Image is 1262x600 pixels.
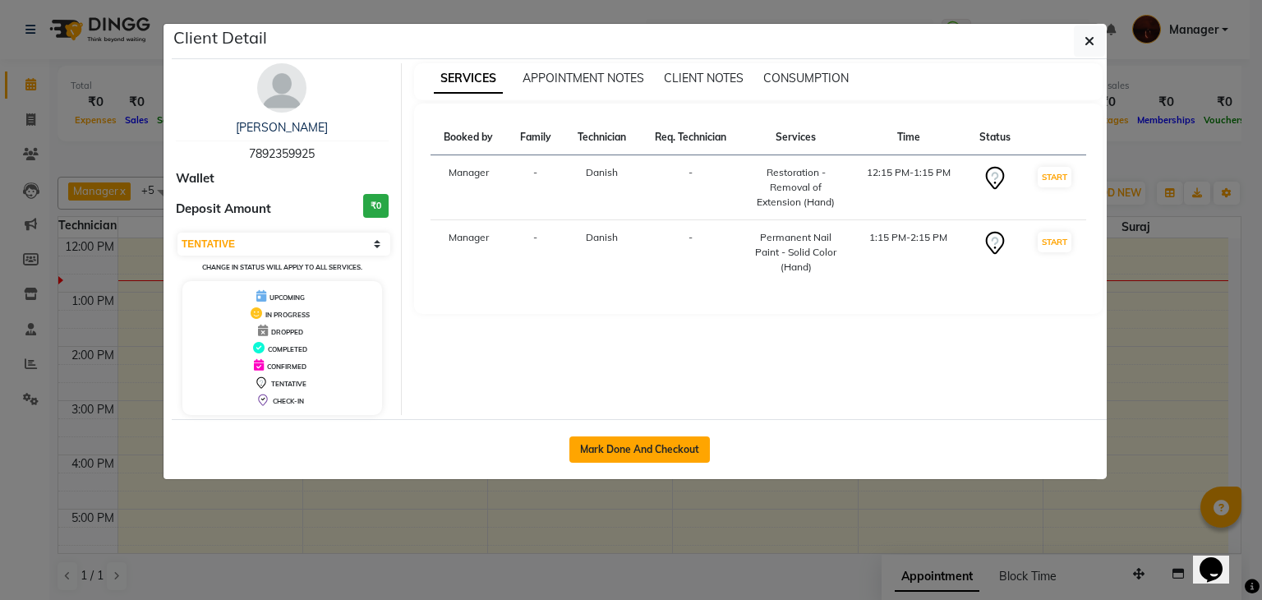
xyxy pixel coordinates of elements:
span: Deposit Amount [176,200,271,219]
td: - [507,220,564,285]
span: IN PROGRESS [265,311,310,319]
img: avatar [257,63,306,113]
th: Status [966,120,1023,155]
span: SERVICES [434,64,503,94]
span: APPOINTMENT NOTES [523,71,644,85]
button: START [1038,232,1071,252]
iframe: chat widget [1193,534,1246,584]
td: - [507,155,564,220]
th: Family [507,120,564,155]
button: Mark Done And Checkout [569,436,710,463]
span: Wallet [176,169,214,188]
th: Time [851,120,966,155]
div: Restoration - Removal of Extension (Hand) [751,165,841,210]
th: Services [741,120,851,155]
a: [PERSON_NAME] [236,120,328,135]
span: Danish [586,166,618,178]
button: START [1038,167,1071,187]
td: Manager [431,155,508,220]
h5: Client Detail [173,25,267,50]
span: CHECK-IN [273,397,304,405]
span: CONFIRMED [267,362,306,371]
span: 7892359925 [249,146,315,161]
span: CLIENT NOTES [664,71,744,85]
small: Change in status will apply to all services. [202,263,362,271]
span: TENTATIVE [271,380,306,388]
td: Manager [431,220,508,285]
div: Permanent Nail Paint - Solid Color (Hand) [751,230,841,275]
th: Booked by [431,120,508,155]
span: Danish [586,231,618,243]
span: DROPPED [271,328,303,336]
td: 12:15 PM-1:15 PM [851,155,966,220]
span: CONSUMPTION [763,71,849,85]
h3: ₹0 [363,194,389,218]
span: UPCOMING [269,293,305,302]
td: - [640,220,742,285]
th: Technician [564,120,639,155]
th: Req. Technician [640,120,742,155]
td: - [640,155,742,220]
span: COMPLETED [268,345,307,353]
td: 1:15 PM-2:15 PM [851,220,966,285]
